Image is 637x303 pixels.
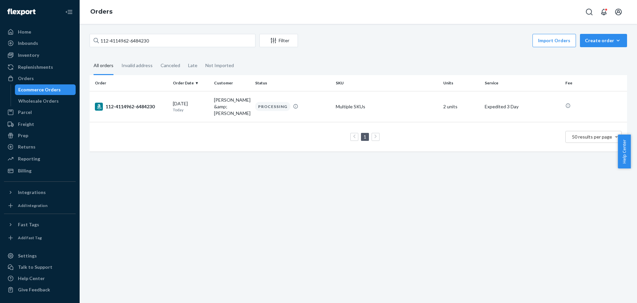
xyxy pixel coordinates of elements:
[4,153,76,164] a: Reporting
[18,132,28,139] div: Prep
[4,130,76,141] a: Prep
[18,275,45,282] div: Help Center
[563,75,627,91] th: Fee
[90,34,255,47] input: Search orders
[4,50,76,60] a: Inventory
[4,119,76,130] a: Freight
[62,5,76,19] button: Close Navigation
[583,5,596,19] button: Open Search Box
[362,134,368,140] a: Page 1 is your current page
[333,75,441,91] th: SKU
[4,27,76,37] a: Home
[90,75,170,91] th: Order
[18,155,40,162] div: Reporting
[170,75,211,91] th: Order Date
[18,167,32,174] div: Billing
[214,80,250,86] div: Customer
[4,251,76,261] a: Settings
[18,264,52,270] div: Talk to Support
[90,8,112,15] a: Orders
[18,86,61,93] div: Ecommerce Orders
[18,144,35,150] div: Returns
[441,91,482,122] td: 2 units
[4,187,76,198] button: Integrations
[4,38,76,49] a: Inbounds
[205,57,234,74] div: Not Imported
[18,29,31,35] div: Home
[4,273,76,284] a: Help Center
[18,121,34,128] div: Freight
[211,91,252,122] td: [PERSON_NAME] &amp; [PERSON_NAME]
[18,203,47,208] div: Add Integration
[18,64,53,70] div: Replenishments
[255,102,290,111] div: PROCESSING
[485,103,560,110] p: Expedited 3 Day
[15,96,76,106] a: Wholesale Orders
[188,57,197,74] div: Late
[572,134,612,140] span: 50 results per page
[580,34,627,47] button: Create order
[4,262,76,272] a: Talk to Support
[441,75,482,91] th: Units
[18,109,32,116] div: Parcel
[252,75,333,91] th: Status
[95,103,168,111] div: 112-4114962-6484230
[161,57,180,74] div: Canceled
[4,142,76,152] a: Returns
[4,200,76,211] a: Add Integration
[121,57,153,74] div: Invalid address
[4,219,76,230] button: Fast Tags
[18,40,38,47] div: Inbounds
[597,5,610,19] button: Open notifications
[260,37,298,44] div: Filter
[4,165,76,176] a: Billing
[4,62,76,72] a: Replenishments
[18,189,46,196] div: Integrations
[18,75,34,82] div: Orders
[173,100,209,113] div: [DATE]
[7,9,35,15] img: Flexport logo
[15,84,76,95] a: Ecommerce Orders
[4,73,76,84] a: Orders
[4,233,76,243] a: Add Fast Tag
[259,34,298,47] button: Filter
[18,98,59,104] div: Wholesale Orders
[18,221,39,228] div: Fast Tags
[85,2,118,22] ol: breadcrumbs
[173,107,209,113] p: Today
[94,57,113,75] div: All orders
[18,235,42,241] div: Add Fast Tag
[4,284,76,295] button: Give Feedback
[18,252,37,259] div: Settings
[482,75,563,91] th: Service
[18,286,50,293] div: Give Feedback
[4,107,76,118] a: Parcel
[612,5,625,19] button: Open account menu
[333,91,441,122] td: Multiple SKUs
[18,52,39,58] div: Inventory
[585,37,622,44] div: Create order
[618,135,631,168] button: Help Center
[532,34,576,47] button: Import Orders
